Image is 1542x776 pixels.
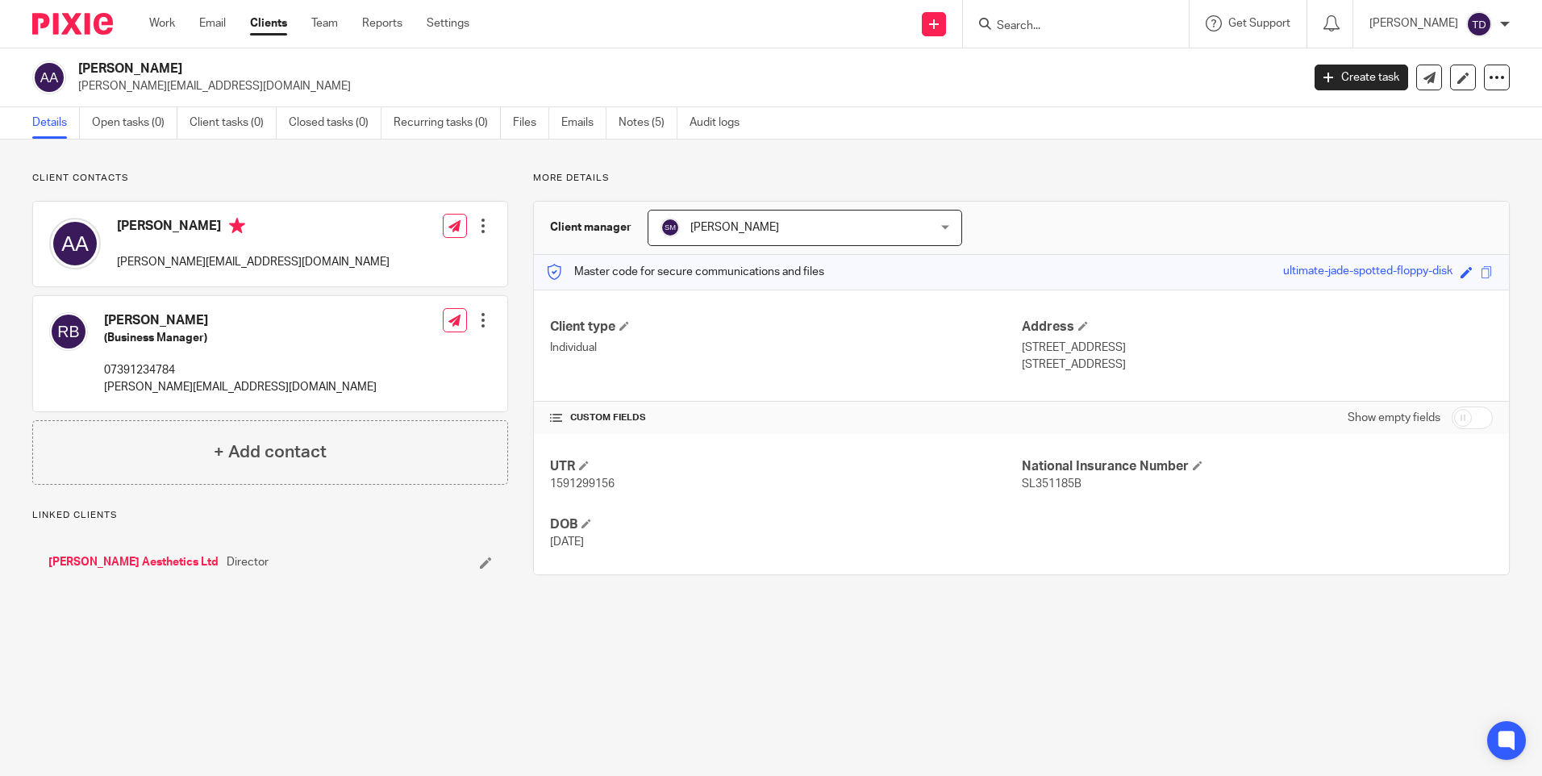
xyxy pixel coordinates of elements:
h5: (Business Manager) [104,330,377,346]
img: svg%3E [1466,11,1492,37]
p: Client contacts [32,172,508,185]
img: svg%3E [49,312,88,351]
p: Linked clients [32,509,508,522]
p: Individual [550,340,1021,356]
span: Director [227,554,269,570]
p: More details [533,172,1510,185]
a: Clients [250,15,287,31]
a: Recurring tasks (0) [394,107,501,139]
p: [PERSON_NAME][EMAIL_ADDRESS][DOMAIN_NAME] [117,254,390,270]
p: [PERSON_NAME][EMAIL_ADDRESS][DOMAIN_NAME] [78,78,1290,94]
a: Open tasks (0) [92,107,177,139]
h4: DOB [550,516,1021,533]
h4: CUSTOM FIELDS [550,411,1021,424]
a: Create task [1315,65,1408,90]
a: Emails [561,107,606,139]
a: Files [513,107,549,139]
a: Email [199,15,226,31]
p: Master code for secure communications and files [546,264,824,280]
p: [PERSON_NAME][EMAIL_ADDRESS][DOMAIN_NAME] [104,379,377,395]
span: 1591299156 [550,478,615,490]
span: SL351185B [1022,478,1081,490]
h2: [PERSON_NAME] [78,60,1048,77]
a: Reports [362,15,402,31]
p: [STREET_ADDRESS] [1022,340,1493,356]
img: svg%3E [661,218,680,237]
a: [PERSON_NAME] Aesthetics Ltd [48,554,219,570]
span: [PERSON_NAME] [690,222,779,233]
a: Client tasks (0) [190,107,277,139]
span: Get Support [1228,18,1290,29]
a: Notes (5) [619,107,677,139]
h4: [PERSON_NAME] [104,312,377,329]
h3: Client manager [550,219,631,236]
img: svg%3E [49,218,101,269]
a: Closed tasks (0) [289,107,381,139]
h4: + Add contact [214,440,327,465]
h4: [PERSON_NAME] [117,218,390,238]
h4: Address [1022,319,1493,336]
a: Settings [427,15,469,31]
img: svg%3E [32,60,66,94]
input: Search [995,19,1140,34]
h4: Client type [550,319,1021,336]
a: Team [311,15,338,31]
a: Work [149,15,175,31]
p: [PERSON_NAME] [1369,15,1458,31]
p: [STREET_ADDRESS] [1022,357,1493,373]
a: Details [32,107,80,139]
span: [DATE] [550,536,584,548]
div: ultimate-jade-spotted-floppy-disk [1283,263,1452,282]
i: Primary [229,218,245,234]
a: Audit logs [690,107,752,139]
h4: UTR [550,458,1021,475]
p: 07391234784 [104,362,377,378]
h4: National Insurance Number [1022,458,1493,475]
img: Pixie [32,13,113,35]
label: Show empty fields [1348,410,1440,426]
